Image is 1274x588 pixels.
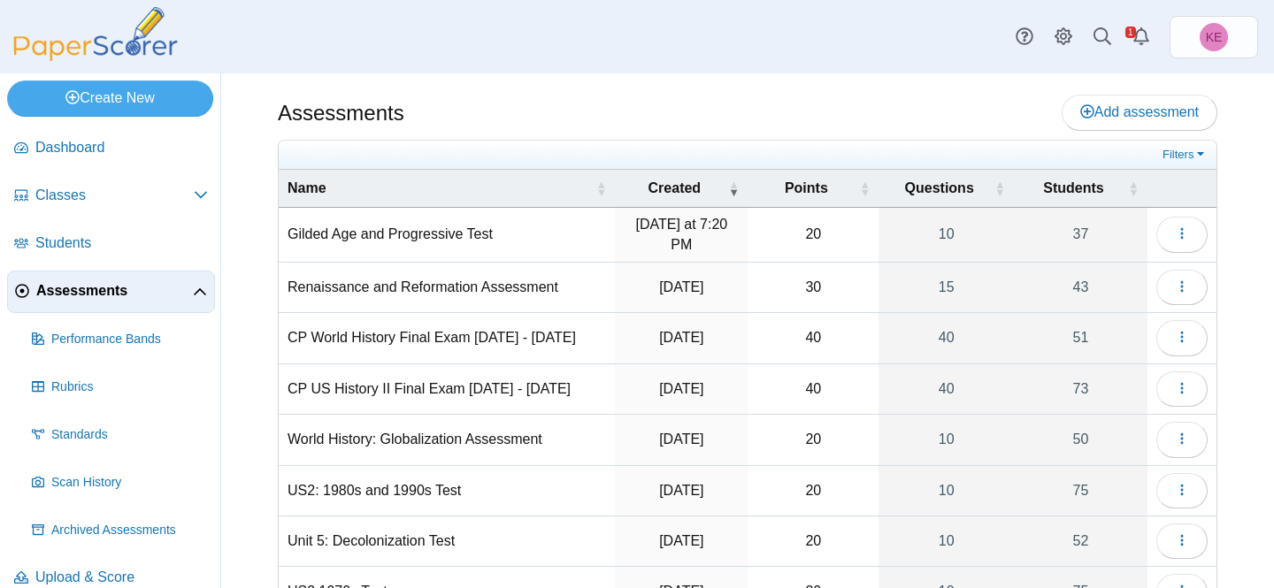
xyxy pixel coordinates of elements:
[288,179,592,198] span: Name
[879,313,1013,363] a: 40
[1023,179,1124,198] span: Students
[879,208,1013,262] a: 10
[659,483,703,498] time: May 12, 2025 at 8:36 AM
[1128,179,1139,197] span: Students : Activate to sort
[25,462,215,504] a: Scan History
[748,415,879,465] td: 20
[7,175,215,218] a: Classes
[1014,263,1147,312] a: 43
[659,279,703,294] time: Sep 21, 2025 at 11:05 AM
[35,186,194,205] span: Classes
[1014,415,1147,464] a: 50
[1158,146,1212,164] a: Filters
[25,414,215,456] a: Standards
[659,431,703,447] time: May 25, 2025 at 10:44 AM
[7,271,215,313] a: Assessments
[994,179,1005,197] span: Questions : Activate to sort
[25,509,215,552] a: Archived Assessments
[595,179,606,197] span: Name : Activate to sort
[1014,208,1147,262] a: 37
[1014,313,1147,363] a: 51
[279,516,615,567] td: Unit 5: Decolonization Test
[748,466,879,516] td: 20
[25,366,215,409] a: Rubrics
[859,179,870,197] span: Points : Activate to sort
[35,233,208,253] span: Students
[51,378,208,396] span: Rubrics
[1170,16,1258,58] a: Kimberly Evans
[879,466,1013,515] a: 10
[1014,364,1147,414] a: 73
[887,179,990,198] span: Questions
[748,263,879,313] td: 30
[51,474,208,492] span: Scan History
[51,426,208,444] span: Standards
[879,364,1013,414] a: 40
[748,364,879,415] td: 40
[1206,31,1223,43] span: Kimberly Evans
[279,208,615,263] td: Gilded Age and Progressive Test
[7,223,215,265] a: Students
[1014,516,1147,566] a: 52
[748,313,879,363] td: 40
[879,516,1013,566] a: 10
[1062,95,1217,130] a: Add assessment
[36,281,193,301] span: Assessments
[756,179,856,198] span: Points
[279,466,615,516] td: US2: 1980s and 1990s Test
[7,7,184,61] img: PaperScorer
[279,415,615,465] td: World History: Globalization Assessment
[1080,104,1199,119] span: Add assessment
[748,208,879,263] td: 20
[35,568,208,587] span: Upload & Score
[624,179,725,198] span: Created
[728,179,739,197] span: Created : Activate to remove sorting
[1122,18,1161,57] a: Alerts
[7,80,213,116] a: Create New
[748,516,879,567] td: 20
[659,330,703,345] time: Jun 3, 2025 at 3:16 PM
[659,533,703,548] time: Apr 24, 2025 at 5:12 PM
[51,522,208,539] span: Archived Assessments
[25,318,215,361] a: Performance Bands
[279,263,615,313] td: Renaissance and Reformation Assessment
[879,415,1013,464] a: 10
[279,313,615,363] td: CP World History Final Exam [DATE] - [DATE]
[1200,23,1228,51] span: Kimberly Evans
[635,217,727,251] time: Oct 6, 2025 at 7:20 PM
[278,98,404,128] h1: Assessments
[279,364,615,415] td: CP US History II Final Exam [DATE] - [DATE]
[879,263,1013,312] a: 15
[659,381,703,396] time: Jun 3, 2025 at 1:30 PM
[7,49,184,64] a: PaperScorer
[51,331,208,348] span: Performance Bands
[1014,466,1147,515] a: 75
[35,138,208,157] span: Dashboard
[7,127,215,170] a: Dashboard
